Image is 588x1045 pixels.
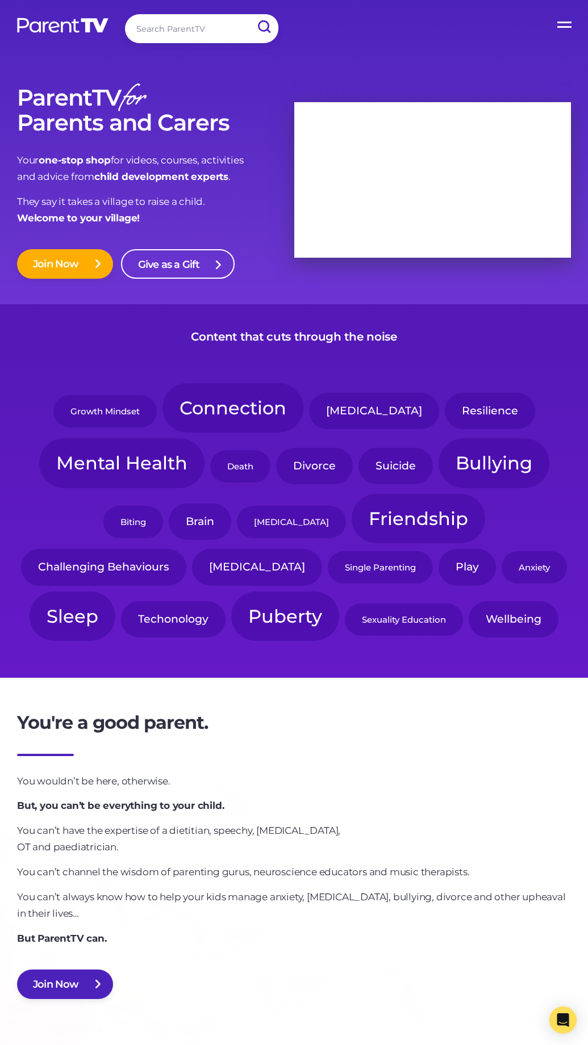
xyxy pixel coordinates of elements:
a: Bullying [439,438,549,488]
strong: Welcome to your village! [17,212,140,224]
strong: But, you can’t be everything to your child. [17,800,224,811]
a: Divorce [276,448,353,484]
p: You can’t channel the wisdom of parenting gurus, neuroscience educators and music therapists. [17,864,571,880]
a: Challenging Behaviours [21,549,186,585]
a: Connection [162,383,303,433]
a: Suicide [358,448,433,484]
a: Single Parenting [328,551,433,584]
a: Friendship [352,494,485,544]
a: Growth Mindset [53,395,157,427]
a: Brain [169,503,231,540]
strong: But ParentTV can. [17,933,107,944]
a: Sexuality Education [345,603,463,636]
p: You wouldn’t be here, otherwise. [17,773,571,790]
a: [MEDICAL_DATA] [237,506,346,538]
a: Wellbeing [469,601,558,637]
a: Give as a Gift [121,249,235,279]
input: Search ParentTV [125,14,278,43]
a: Mental Health [39,438,205,488]
a: Biting [103,506,163,538]
a: Join Now [17,249,113,279]
h2: You're a good parent. [17,712,571,733]
a: Puberty [231,591,339,641]
a: Techonology [121,601,226,637]
a: [MEDICAL_DATA] [309,393,439,429]
em: for [121,75,144,125]
strong: one-stop shop [39,154,110,166]
a: Play [439,549,496,585]
a: Resilience [445,393,535,429]
div: Open Intercom Messenger [549,1006,577,1034]
h1: ParentTV Parents and Carers [17,85,294,135]
strong: child development experts [94,171,228,182]
a: [MEDICAL_DATA] [192,549,322,585]
p: Your for videos, courses, activities and advice from . [17,152,294,185]
input: Submit [249,14,278,40]
a: Join Now [17,970,113,999]
a: Sleep [30,591,115,641]
p: You can’t always know how to help your kids manage anxiety, [MEDICAL_DATA], bullying, divorce and... [17,889,571,922]
p: You can’t have the expertise of a dietitian, speechy, [MEDICAL_DATA], OT and paediatrician. [17,822,571,855]
a: Death [210,450,270,482]
p: They say it takes a village to raise a child. [17,194,294,226]
img: parenttv-logo-white.4c85aaf.svg [16,17,110,33]
a: Anxiety [502,551,567,584]
h3: Content that cuts through the noise [191,330,397,343]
